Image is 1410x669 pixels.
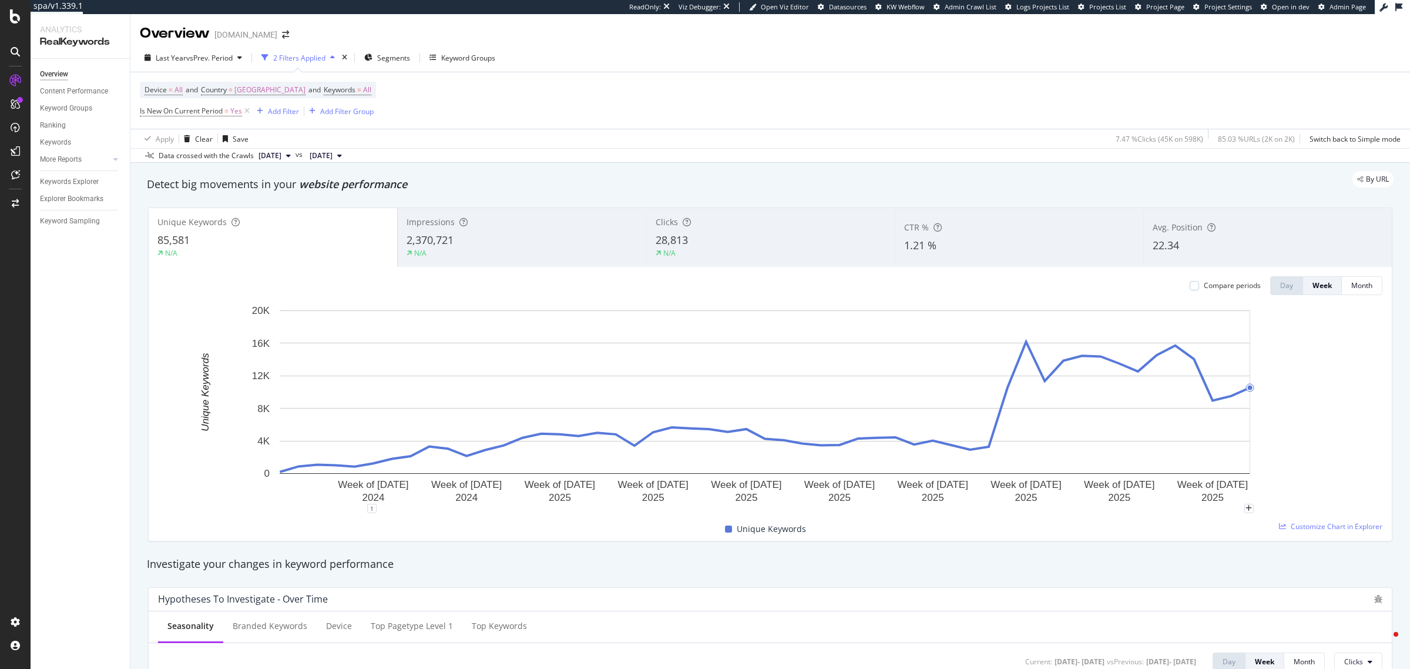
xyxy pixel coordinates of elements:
[1272,2,1310,11] span: Open in dev
[407,216,455,228] span: Impressions
[158,305,1371,509] div: A chart.
[1270,276,1303,295] button: Day
[252,338,270,349] text: 16K
[40,136,71,149] div: Keywords
[904,238,936,252] span: 1.21 %
[147,557,1394,572] div: Investigate your changes in keyword performance
[362,492,385,503] text: 2024
[268,106,299,116] div: Add Filter
[360,48,415,67] button: Segments
[320,106,374,116] div: Add Filter Group
[229,85,233,95] span: =
[1291,521,1382,531] span: Customize Chart in Explorer
[40,85,122,98] a: Content Performance
[618,479,689,490] text: Week of [DATE]
[656,233,688,247] span: 28,813
[218,129,249,148] button: Save
[1312,280,1332,290] div: Week
[818,2,867,12] a: Datasources
[904,222,929,233] span: CTR %
[1280,280,1293,290] div: Day
[1352,171,1394,188] div: legacy label
[167,620,214,632] div: Seasonality
[304,104,374,118] button: Add Filter Group
[200,353,211,431] text: Unique Keywords
[1374,595,1382,603] div: bug
[737,522,806,536] span: Unique Keywords
[1244,504,1254,513] div: plus
[40,193,122,205] a: Explorer Bookmarks
[40,193,103,205] div: Explorer Bookmarks
[1016,2,1069,11] span: Logs Projects List
[1303,276,1342,295] button: Week
[1193,2,1252,12] a: Project Settings
[156,53,186,63] span: Last Year
[1201,492,1224,503] text: 2025
[829,2,867,11] span: Datasources
[40,215,122,228] a: Keyword Sampling
[140,106,223,116] span: Is New On Current Period
[1366,176,1389,183] span: By URL
[642,492,664,503] text: 2025
[40,119,66,132] div: Ranking
[40,35,120,49] div: RealKeywords
[201,85,227,95] span: Country
[40,102,92,115] div: Keyword Groups
[1305,129,1401,148] button: Switch back to Simple mode
[308,85,321,95] span: and
[1261,2,1310,12] a: Open in dev
[828,492,851,503] text: 2025
[258,150,281,161] span: 2025 Oct. 2nd
[1310,134,1401,144] div: Switch back to Simple mode
[1055,657,1104,667] div: [DATE] - [DATE]
[157,216,227,228] span: Unique Keywords
[1108,492,1130,503] text: 2025
[1344,657,1363,667] span: Clicks
[472,620,527,632] div: Top Keywords
[1107,657,1144,667] div: vs Previous :
[169,85,173,95] span: =
[40,85,108,98] div: Content Performance
[40,215,100,228] div: Keyword Sampling
[1146,2,1184,11] span: Project Page
[407,233,454,247] span: 2,370,721
[922,492,944,503] text: 2025
[1015,492,1038,503] text: 2025
[991,479,1061,490] text: Week of [DATE]
[1025,657,1052,667] div: Current:
[1294,657,1315,667] div: Month
[252,305,270,316] text: 20K
[441,53,495,63] div: Keyword Groups
[156,134,174,144] div: Apply
[233,620,307,632] div: Branded Keywords
[887,2,925,11] span: KW Webflow
[40,24,120,35] div: Analytics
[711,479,781,490] text: Week of [DATE]
[224,106,229,116] span: =
[1204,280,1261,290] div: Compare periods
[761,2,809,11] span: Open Viz Editor
[179,129,213,148] button: Clear
[371,620,453,632] div: Top pagetype Level 1
[40,153,82,166] div: More Reports
[40,68,122,81] a: Overview
[363,82,371,98] span: All
[230,103,242,119] span: Yes
[233,134,249,144] div: Save
[1318,2,1366,12] a: Admin Page
[257,436,270,447] text: 4K
[1135,2,1184,12] a: Project Page
[252,104,299,118] button: Add Filter
[1153,222,1203,233] span: Avg. Position
[310,150,333,161] span: 2024 Sep. 7th
[140,129,174,148] button: Apply
[549,492,571,503] text: 2025
[159,150,254,161] div: Data crossed with the Crawls
[934,2,996,12] a: Admin Crawl List
[273,53,325,63] div: 2 Filters Applied
[140,48,247,67] button: Last YearvsPrev. Period
[296,149,305,160] span: vs
[40,176,122,188] a: Keywords Explorer
[195,134,213,144] div: Clear
[40,176,99,188] div: Keywords Explorer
